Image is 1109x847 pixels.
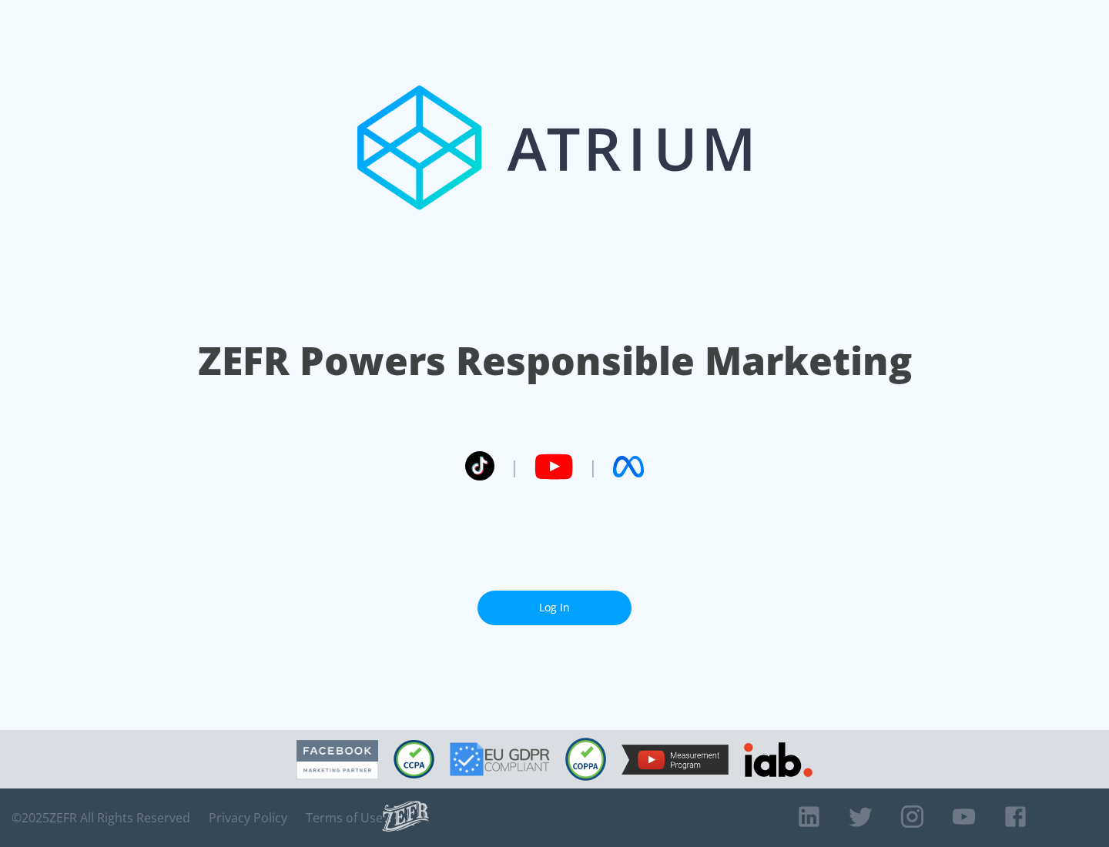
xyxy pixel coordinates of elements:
img: IAB [744,742,812,777]
a: Terms of Use [306,810,383,825]
img: GDPR Compliant [450,742,550,776]
span: © 2025 ZEFR All Rights Reserved [12,810,190,825]
img: CCPA Compliant [394,740,434,778]
a: Privacy Policy [209,810,287,825]
h1: ZEFR Powers Responsible Marketing [198,334,912,387]
a: Log In [477,591,632,625]
img: COPPA Compliant [565,738,606,781]
span: | [588,455,598,478]
img: Facebook Marketing Partner [297,740,378,779]
img: YouTube Measurement Program [622,745,729,775]
span: | [510,455,519,478]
